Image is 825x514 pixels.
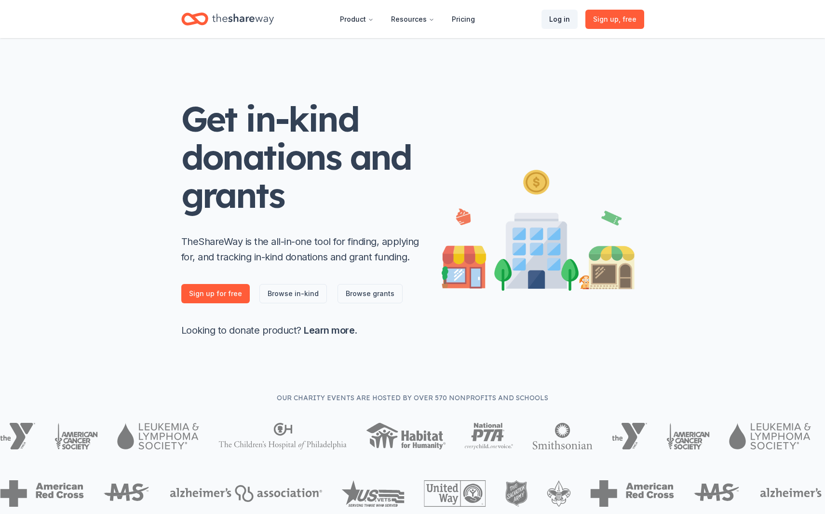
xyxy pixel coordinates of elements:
span: , free [619,15,636,23]
img: United Way [424,480,486,507]
a: Browse in-kind [259,284,327,303]
img: The Children's Hospital of Philadelphia [218,423,347,449]
a: Home [181,8,274,30]
span: Sign up [593,14,636,25]
img: Leukemia & Lymphoma Society [729,423,811,449]
img: The Salvation Army [505,480,528,507]
img: Boy Scouts of America [547,480,571,507]
img: American Red Cross [590,480,674,507]
a: Learn more [304,325,354,336]
img: Habitat for Humanity [366,423,446,449]
a: Pricing [444,10,483,29]
img: YMCA [612,423,647,449]
img: Alzheimers Association [170,485,322,502]
img: US Vets [341,480,405,507]
img: Illustration for landing page [442,166,635,291]
nav: Main [332,8,483,30]
p: TheShareWay is the all-in-one tool for finding, applying for, and tracking in-kind donations and ... [181,234,422,265]
img: MS [103,480,150,507]
a: Log in [541,10,578,29]
a: Sign up, free [585,10,644,29]
img: Smithsonian [532,423,593,449]
img: Leukemia & Lymphoma Society [117,423,199,449]
img: American Cancer Society [54,423,98,449]
img: MS [693,480,741,507]
h1: Get in-kind donations and grants [181,100,422,215]
img: American Cancer Society [666,423,710,449]
a: Sign up for free [181,284,250,303]
button: Resources [383,10,442,29]
a: Browse grants [338,284,403,303]
p: Looking to donate product? . [181,323,422,338]
img: National PTA [465,423,514,449]
button: Product [332,10,381,29]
